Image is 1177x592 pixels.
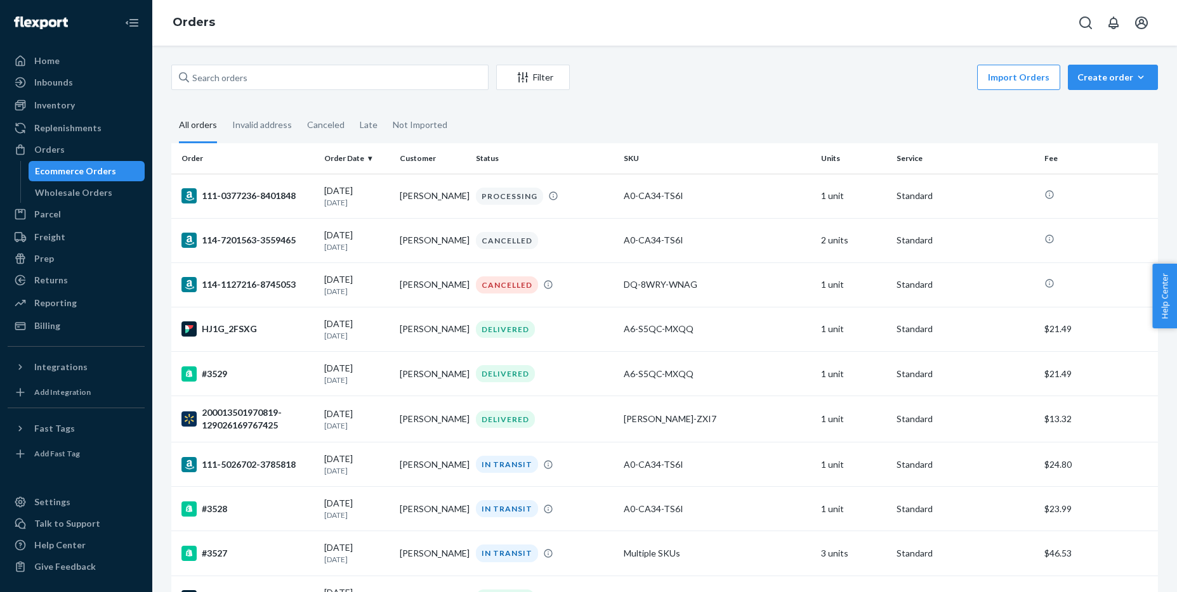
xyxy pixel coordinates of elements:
[897,190,1034,202] p: Standard
[34,297,77,309] div: Reporting
[816,174,891,218] td: 1 unit
[8,227,145,247] a: Freight
[324,318,390,341] div: [DATE]
[624,368,811,380] div: A6-S5QC-MXQQ
[324,497,390,520] div: [DATE]
[816,531,891,576] td: 3 units
[8,118,145,138] a: Replenishments
[395,396,470,442] td: [PERSON_NAME]
[497,71,569,84] div: Filter
[624,323,811,335] div: A6-S5QC-MXQQ
[181,366,314,382] div: #3529
[1039,352,1158,396] td: $21.49
[324,286,390,297] p: [DATE]
[324,420,390,431] p: [DATE]
[8,270,145,290] a: Returns
[324,184,390,208] div: [DATE]
[8,557,145,577] button: Give Feedback
[1073,10,1098,35] button: Open Search Box
[897,503,1034,515] p: Standard
[173,15,215,29] a: Orders
[181,188,314,203] div: 111-0377236-8401848
[324,229,390,252] div: [DATE]
[1039,442,1158,487] td: $24.80
[395,218,470,262] td: [PERSON_NAME]
[624,278,811,291] div: DQ-8WRY-WNAG
[34,55,60,67] div: Home
[20,33,30,43] img: website_grey.svg
[34,76,73,89] div: Inbounds
[624,234,811,247] div: A0-CA34-TS6I
[34,231,65,243] div: Freight
[476,456,538,473] div: IN TRANSIT
[1152,264,1177,328] button: Help Center
[393,108,447,141] div: Not Imported
[897,547,1034,560] p: Standard
[232,108,292,141] div: Invalid address
[171,65,489,90] input: Search orders
[1039,487,1158,531] td: $23.99
[816,487,891,531] td: 1 unit
[324,541,390,565] div: [DATE]
[34,208,61,221] div: Parcel
[34,319,60,332] div: Billing
[891,143,1039,174] th: Service
[395,352,470,396] td: [PERSON_NAME]
[324,273,390,297] div: [DATE]
[307,108,345,141] div: Canceled
[126,74,136,84] img: tab_keywords_by_traffic_grey.svg
[34,361,88,373] div: Integrations
[8,535,145,555] a: Help Center
[1039,143,1158,174] th: Fee
[181,233,314,248] div: 114-7201563-3559465
[8,139,145,160] a: Orders
[619,531,816,576] td: Multiple SKUs
[395,262,470,307] td: [PERSON_NAME]
[476,232,538,249] div: CANCELLED
[48,75,114,83] div: Domain Overview
[181,457,314,472] div: 111-5026702-3785818
[119,10,145,35] button: Close Navigation
[33,33,140,43] div: Domain: [DOMAIN_NAME]
[897,323,1034,335] p: Standard
[395,174,470,218] td: [PERSON_NAME]
[8,72,145,93] a: Inbounds
[395,442,470,487] td: [PERSON_NAME]
[476,321,535,338] div: DELIVERED
[476,411,535,428] div: DELIVERED
[1101,10,1126,35] button: Open notifications
[624,190,811,202] div: A0-CA34-TS6I
[324,197,390,208] p: [DATE]
[1129,10,1154,35] button: Open account menu
[395,531,470,576] td: [PERSON_NAME]
[624,458,811,471] div: A0-CA34-TS6I
[181,501,314,517] div: #3528
[34,496,70,508] div: Settings
[624,503,811,515] div: A0-CA34-TS6I
[171,143,319,174] th: Order
[8,293,145,313] a: Reporting
[1039,396,1158,442] td: $13.32
[816,442,891,487] td: 1 unit
[36,20,62,30] div: v 4.0.25
[471,143,619,174] th: Status
[897,278,1034,291] p: Standard
[14,16,68,29] img: Flexport logo
[34,99,75,112] div: Inventory
[324,330,390,341] p: [DATE]
[897,368,1034,380] p: Standard
[816,396,891,442] td: 1 unit
[1039,307,1158,351] td: $21.49
[8,382,145,402] a: Add Integration
[324,465,390,476] p: [DATE]
[395,307,470,351] td: [PERSON_NAME]
[624,413,811,425] div: [PERSON_NAME]-ZXI7
[181,277,314,292] div: 114-1127216-8745053
[8,316,145,336] a: Billing
[179,108,217,143] div: All orders
[34,143,65,156] div: Orders
[400,153,465,164] div: Customer
[34,252,54,265] div: Prep
[476,188,543,205] div: PROCESSING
